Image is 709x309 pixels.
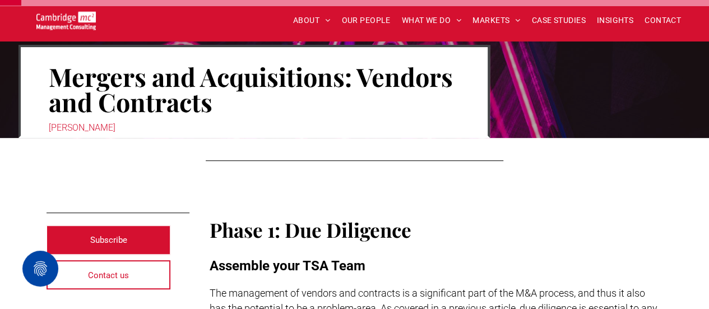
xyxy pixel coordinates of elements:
a: MARKETS [467,12,526,29]
a: Subscribe [47,225,171,255]
span: Phase 1: Due Diligence [210,216,411,243]
a: CONTACT [639,12,687,29]
a: ABOUT [288,12,336,29]
a: WHAT WE DO [396,12,467,29]
span: Assemble your TSA Team [210,258,365,274]
a: Contact us [47,260,171,289]
img: Go to Homepage [36,11,96,30]
span: Contact us [88,261,129,289]
a: CASE STUDIES [526,12,591,29]
div: [PERSON_NAME] [49,120,460,136]
h1: Mergers and Acquisitions: Vendors and Contracts [49,63,460,116]
a: OUR PEOPLE [336,12,396,29]
span: Subscribe [90,226,127,254]
a: INSIGHTS [591,12,639,29]
a: Your Business Transformed | Cambridge Management Consulting [36,13,96,25]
